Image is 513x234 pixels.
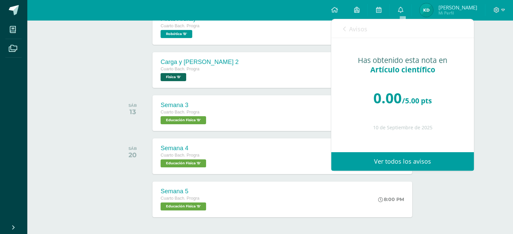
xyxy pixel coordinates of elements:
[345,125,460,131] div: 10 de Septiembre de 2025
[129,151,137,159] div: 20
[161,102,208,109] div: Semana 3
[378,196,404,202] div: 8:00 PM
[161,196,199,201] span: Cuarto Bach. Progra
[161,73,186,81] span: Fisica 'B'
[129,103,137,108] div: SÁB
[370,65,435,74] span: Artículo científico
[373,88,402,107] span: 0.00
[349,25,367,33] span: Avisos
[161,116,206,124] span: Educación Física 'B'
[402,96,432,105] span: /5.00 pts
[161,153,199,158] span: Cuarto Bach. Progra
[161,188,208,195] div: Semana 5
[438,10,477,16] span: Mi Perfil
[345,56,460,74] div: Has obtenido esta nota en
[161,67,199,71] span: Cuarto Bach. Progra
[161,110,199,114] span: Cuarto Bach. Progra
[331,152,474,171] a: Ver todos los avisos
[161,145,208,152] div: Semana 4
[161,202,206,210] span: Educación Física 'B'
[129,146,137,151] div: SÁB
[438,4,477,11] span: [PERSON_NAME]
[161,159,206,167] span: Educación Física 'B'
[129,108,137,116] div: 13
[161,59,238,66] div: Carga y [PERSON_NAME] 2
[420,3,433,17] img: 4b70fde962b89395a610c1d11ccac60f.png
[161,30,192,38] span: Robótica 'B'
[161,24,199,28] span: Cuarto Bach. Progra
